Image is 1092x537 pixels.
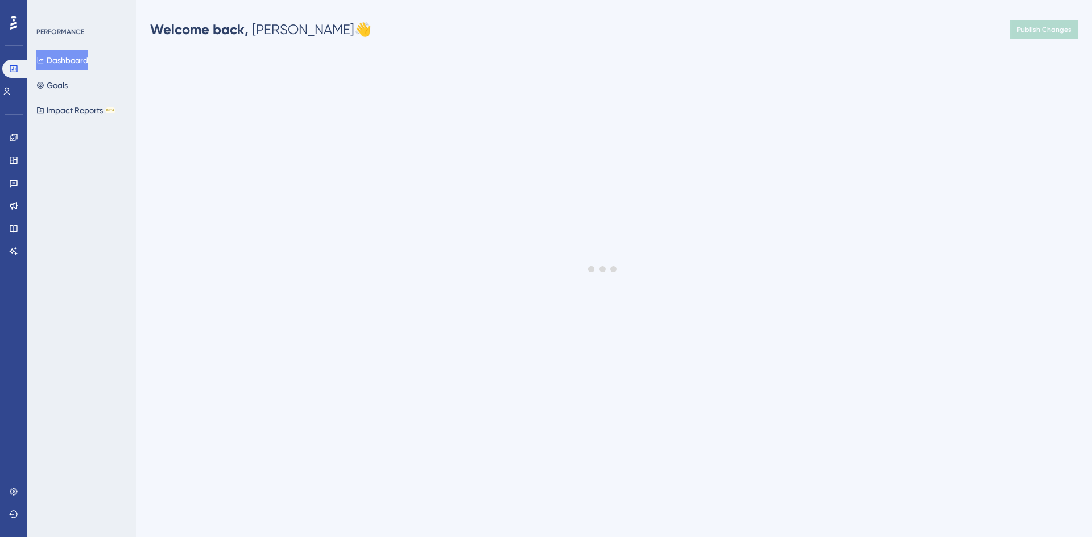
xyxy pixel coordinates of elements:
div: BETA [105,107,115,113]
button: Publish Changes [1010,20,1078,39]
div: [PERSON_NAME] 👋 [150,20,371,39]
button: Goals [36,75,68,95]
span: Publish Changes [1017,25,1072,34]
div: PERFORMANCE [36,27,84,36]
button: Dashboard [36,50,88,70]
span: Welcome back, [150,21,249,38]
button: Impact ReportsBETA [36,100,115,120]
